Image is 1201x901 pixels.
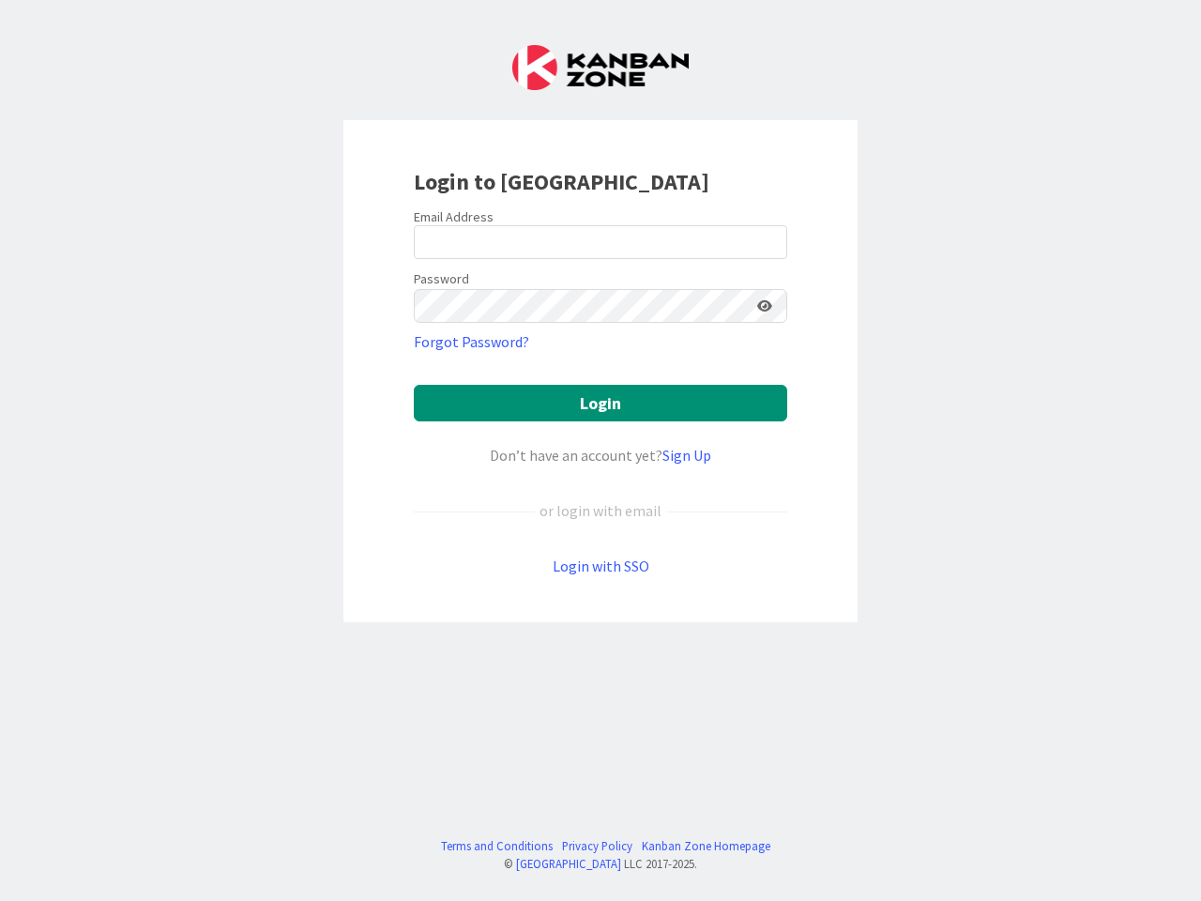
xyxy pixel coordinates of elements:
a: Forgot Password? [414,330,529,353]
div: Don’t have an account yet? [414,444,787,466]
button: Login [414,385,787,421]
a: Sign Up [662,446,711,465]
a: [GEOGRAPHIC_DATA] [516,856,621,871]
b: Login to [GEOGRAPHIC_DATA] [414,167,709,196]
a: Privacy Policy [562,837,632,855]
a: Kanban Zone Homepage [642,837,770,855]
div: or login with email [535,499,666,522]
img: Kanban Zone [512,45,689,90]
a: Login with SSO [553,557,649,575]
label: Password [414,269,469,289]
label: Email Address [414,208,494,225]
a: Terms and Conditions [441,837,553,855]
div: © LLC 2017- 2025 . [432,855,770,873]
